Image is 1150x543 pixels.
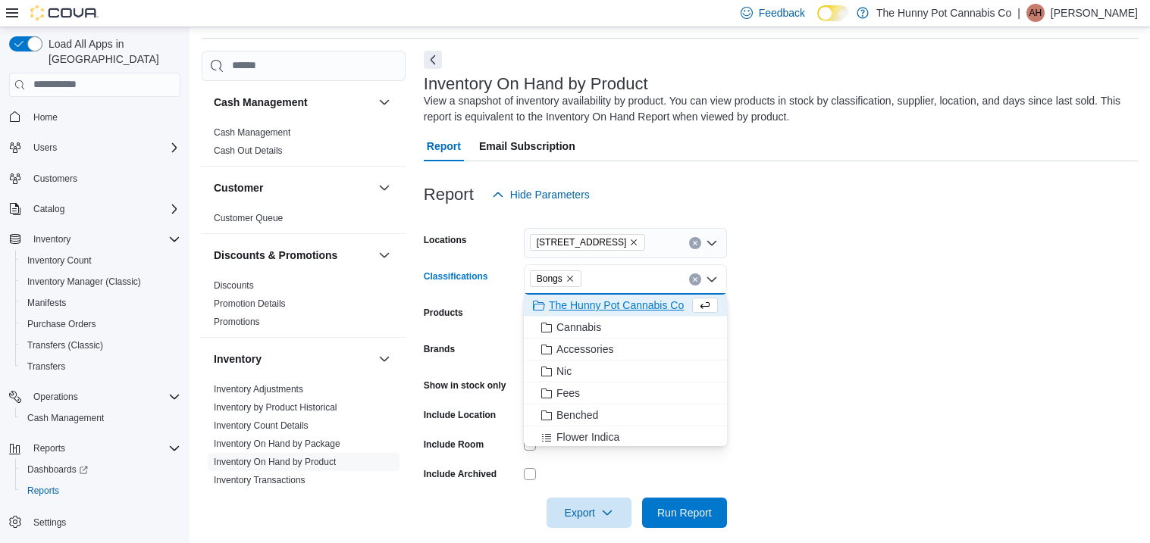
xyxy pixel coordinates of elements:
[21,409,110,427] a: Cash Management
[27,388,84,406] button: Operations
[21,482,180,500] span: Reports
[15,459,186,480] a: Dashboards
[524,317,727,339] button: Cannabis
[21,460,94,479] a: Dashboards
[214,316,260,328] span: Promotions
[214,145,283,157] span: Cash Out Details
[424,409,496,421] label: Include Location
[214,298,286,310] span: Promotion Details
[524,360,727,382] button: Nic
[27,388,180,406] span: Operations
[27,512,180,531] span: Settings
[27,200,180,218] span: Catalog
[27,412,104,424] span: Cash Management
[510,187,590,202] span: Hide Parameters
[657,505,712,520] span: Run Report
[30,5,99,20] img: Cova
[1017,4,1020,22] p: |
[556,385,580,401] span: Fees
[27,485,59,497] span: Reports
[214,180,372,195] button: Customer
[424,234,467,246] label: Locations
[21,251,180,270] span: Inventory Count
[566,274,575,283] button: Remove Bongs from selection in this group
[214,298,286,309] a: Promotion Details
[15,314,186,335] button: Purchase Orders
[27,139,63,157] button: Users
[3,386,186,407] button: Operations
[33,111,58,123] span: Home
[375,246,393,264] button: Discounts & Promotions
[214,212,283,224] span: Customer Queue
[202,209,406,233] div: Customer
[1026,4,1045,22] div: Amy Hall
[214,95,308,110] h3: Cash Management
[817,21,818,22] span: Dark Mode
[21,315,102,333] a: Purchase Orders
[21,357,71,376] a: Transfers
[689,273,701,286] button: Clear input
[214,317,260,327] a: Promotions
[3,167,186,189] button: Customers
[689,237,701,249] button: Clear input
[214,438,340,450] span: Inventory On Hand by Package
[427,131,461,161] span: Report
[424,379,506,392] label: Show in stock only
[27,513,72,532] a: Settings
[21,336,180,354] span: Transfers (Classic)
[27,139,180,157] span: Users
[15,480,186,501] button: Reports
[214,383,303,395] span: Inventory Adjustments
[424,75,648,93] h3: Inventory On Hand by Product
[15,356,186,377] button: Transfers
[706,273,718,286] button: Close list of options
[817,5,849,21] input: Dark Mode
[27,169,180,188] span: Customers
[21,357,180,376] span: Transfers
[21,315,180,333] span: Purchase Orders
[214,457,336,467] a: Inventory On Hand by Product
[42,36,180,67] span: Load All Apps in [GEOGRAPHIC_DATA]
[1051,4,1138,22] p: [PERSON_NAME]
[202,276,406,337] div: Discounts & Promotions
[33,142,57,154] span: Users
[33,391,78,403] span: Operations
[27,108,64,126] a: Home
[214,126,290,139] span: Cash Management
[556,407,598,423] span: Benched
[214,213,283,223] a: Customer Queue
[27,276,141,288] span: Inventory Manager (Classic)
[21,273,147,291] a: Inventory Manager (Classic)
[214,384,303,395] a: Inventory Adjustments
[27,439,71,457] button: Reports
[556,429,619,445] span: Flower Indica
[33,173,77,185] span: Customers
[424,307,463,319] label: Products
[424,343,455,355] label: Brands
[21,294,180,312] span: Manifests
[214,401,337,413] span: Inventory by Product Historical
[3,137,186,158] button: Users
[3,106,186,128] button: Home
[375,93,393,111] button: Cash Management
[27,230,180,248] span: Inventory
[214,420,309,432] span: Inventory Count Details
[27,200,71,218] button: Catalog
[549,298,684,313] span: The Hunny Pot Cannabis Co
[33,516,66,529] span: Settings
[214,280,254,291] a: Discounts
[15,292,186,314] button: Manifests
[214,95,372,110] button: Cash Management
[375,350,393,368] button: Inventory
[214,127,290,138] a: Cash Management
[642,498,727,528] button: Run Report
[556,498,622,528] span: Export
[214,180,263,195] h3: Customer
[27,463,88,476] span: Dashboards
[424,270,488,282] label: Classifications
[15,250,186,271] button: Inventory Count
[629,238,638,247] button: Remove 1166 Yonge St from selection in this group
[424,468,497,480] label: Include Archived
[530,270,581,287] span: Bongs
[706,237,718,249] button: Open list of options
